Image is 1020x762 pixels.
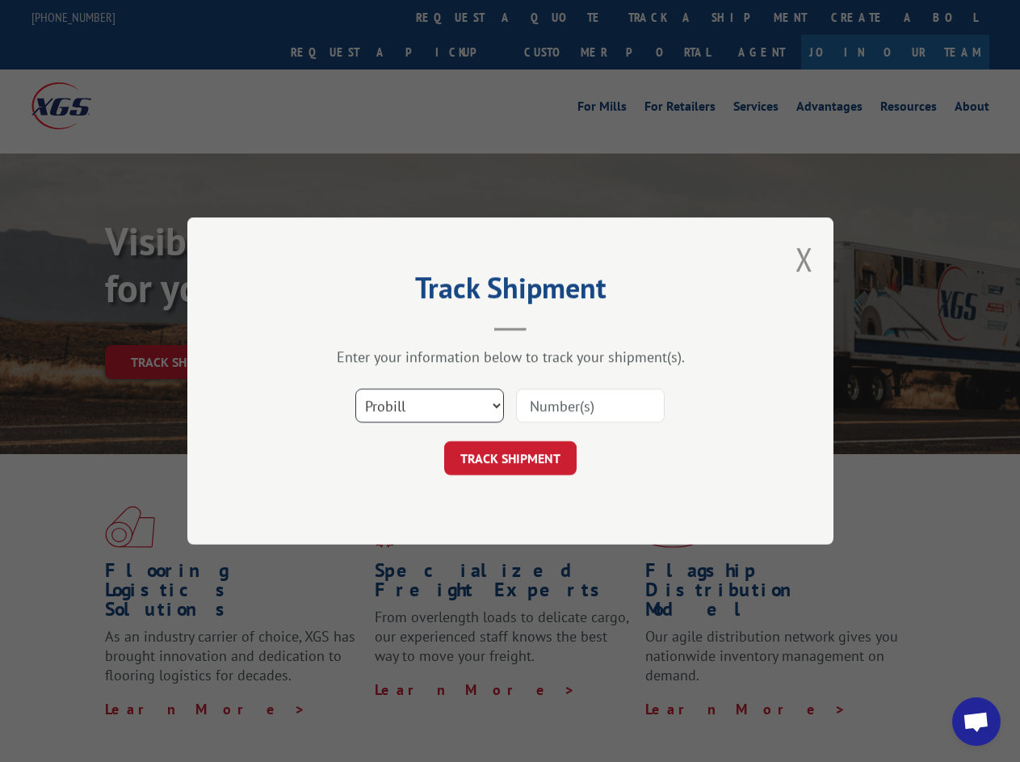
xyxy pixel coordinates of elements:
div: Enter your information below to track your shipment(s). [268,347,753,366]
h2: Track Shipment [268,276,753,307]
div: Open chat [952,697,1001,746]
button: Close modal [795,238,813,280]
button: TRACK SHIPMENT [444,441,577,475]
input: Number(s) [516,389,665,423]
